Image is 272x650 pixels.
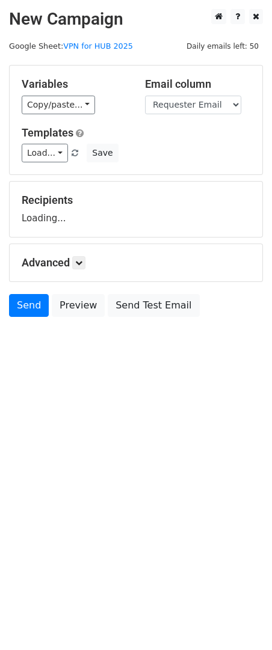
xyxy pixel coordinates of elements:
a: Preview [52,294,105,317]
a: Send Test Email [108,294,199,317]
small: Google Sheet: [9,41,133,51]
h5: Variables [22,78,127,91]
a: VPN for HUB 2025 [63,41,133,51]
h5: Email column [145,78,250,91]
h5: Recipients [22,194,250,207]
div: Loading... [22,194,250,225]
a: Copy/paste... [22,96,95,114]
a: Load... [22,144,68,162]
a: Daily emails left: 50 [182,41,263,51]
h5: Advanced [22,256,250,269]
a: Templates [22,126,73,139]
span: Daily emails left: 50 [182,40,263,53]
button: Save [87,144,118,162]
a: Send [9,294,49,317]
h2: New Campaign [9,9,263,29]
